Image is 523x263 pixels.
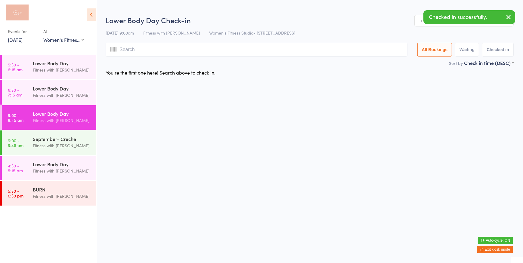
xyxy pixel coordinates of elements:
button: Waiting [455,43,479,57]
h2: Lower Body Day Check-in [106,15,514,25]
div: BURN [33,186,91,193]
button: All Bookings [417,43,452,57]
div: Fitness with [PERSON_NAME] [33,167,91,174]
time: 5:30 - 6:30 pm [8,188,23,198]
time: 9:00 - 9:45 am [8,138,23,148]
span: Fitness with [PERSON_NAME] [143,30,200,36]
div: Check in time (DESC) [464,60,514,66]
div: Lower Body Day [33,85,91,92]
span: Women's Fitness Studio- [STREET_ADDRESS] [209,30,295,36]
button: Checked in [482,43,514,57]
a: 9:00 -9:45 amLower Body DayFitness with [PERSON_NAME] [2,105,96,130]
div: Lower Body Day [33,161,91,167]
a: [DATE] [8,36,23,43]
div: Lower Body Day [33,110,91,117]
div: Events for [8,26,37,36]
div: Fitness with [PERSON_NAME] [33,193,91,200]
a: 5:30 -6:15 amLower Body DayFitness with [PERSON_NAME] [2,55,96,79]
label: Sort by [449,60,463,66]
span: [DATE] 9:00am [106,30,134,36]
time: 9:00 - 9:45 am [8,113,23,122]
a: 9:00 -9:45 amSeptember- CrecheFitness with [PERSON_NAME] [2,130,96,155]
button: Auto-cycle: ON [478,237,513,244]
a: 6:30 -7:15 amLower Body DayFitness with [PERSON_NAME] [2,80,96,105]
div: Women's Fitness Studio- [STREET_ADDRESS] [43,36,84,43]
div: September- Creche [33,136,91,142]
div: Fitness with [PERSON_NAME] [33,117,91,124]
a: 4:30 -5:15 pmLower Body DayFitness with [PERSON_NAME] [2,156,96,180]
div: Checked in successfully. [423,10,515,24]
time: 5:30 - 6:15 am [8,62,23,72]
time: 4:30 - 5:15 pm [8,163,23,173]
img: Fitness with Zoe [6,5,29,20]
a: 5:30 -6:30 pmBURNFitness with [PERSON_NAME] [2,181,96,206]
div: Fitness with [PERSON_NAME] [33,92,91,99]
div: At [43,26,84,36]
div: Fitness with [PERSON_NAME] [33,66,91,73]
div: Lower Body Day [33,60,91,66]
input: Search [106,43,407,57]
time: 6:30 - 7:15 am [8,87,22,97]
div: You're the first one here! Search above to check in. [106,69,215,76]
div: Fitness with [PERSON_NAME] [33,142,91,149]
button: Exit kiosk mode [477,246,513,253]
